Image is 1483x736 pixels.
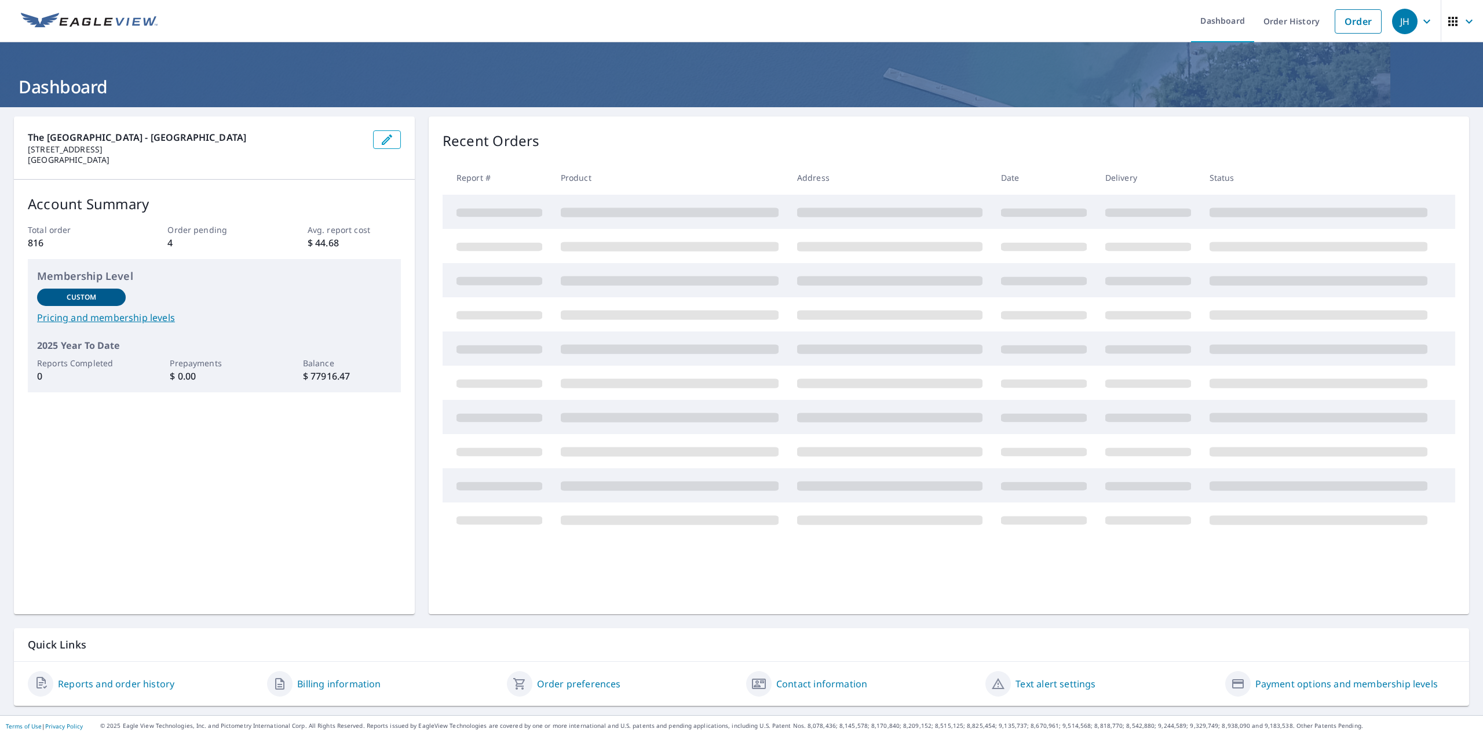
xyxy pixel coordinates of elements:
p: Balance [303,357,392,369]
p: 2025 Year To Date [37,338,392,352]
a: Terms of Use [6,722,42,730]
th: Product [551,161,788,195]
h1: Dashboard [14,75,1469,99]
p: Reports Completed [37,357,126,369]
a: Payment options and membership levels [1255,677,1438,691]
p: 816 [28,236,121,250]
p: Total order [28,224,121,236]
a: Pricing and membership levels [37,311,392,325]
th: Delivery [1096,161,1200,195]
div: JH [1392,9,1418,34]
a: Order preferences [537,677,621,691]
p: Account Summary [28,194,401,214]
p: © 2025 Eagle View Technologies, Inc. and Pictometry International Corp. All Rights Reserved. Repo... [100,722,1477,730]
p: Order pending [167,224,261,236]
th: Address [788,161,992,195]
p: $ 44.68 [308,236,401,250]
th: Date [992,161,1096,195]
a: Billing information [297,677,381,691]
th: Report # [443,161,551,195]
th: Status [1200,161,1437,195]
p: [GEOGRAPHIC_DATA] [28,155,364,165]
p: Prepayments [170,357,258,369]
p: $ 0.00 [170,369,258,383]
a: Contact information [776,677,867,691]
p: Membership Level [37,268,392,284]
img: EV Logo [21,13,158,30]
p: | [6,723,83,730]
p: [STREET_ADDRESS] [28,144,364,155]
a: Order [1335,9,1382,34]
p: Recent Orders [443,130,540,151]
a: Privacy Policy [45,722,83,730]
a: Text alert settings [1016,677,1095,691]
p: Custom [67,292,97,303]
p: Quick Links [28,637,1455,652]
p: $ 77916.47 [303,369,392,383]
p: 0 [37,369,126,383]
p: Avg. report cost [308,224,401,236]
p: The [GEOGRAPHIC_DATA] - [GEOGRAPHIC_DATA] [28,130,364,144]
a: Reports and order history [58,677,174,691]
p: 4 [167,236,261,250]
